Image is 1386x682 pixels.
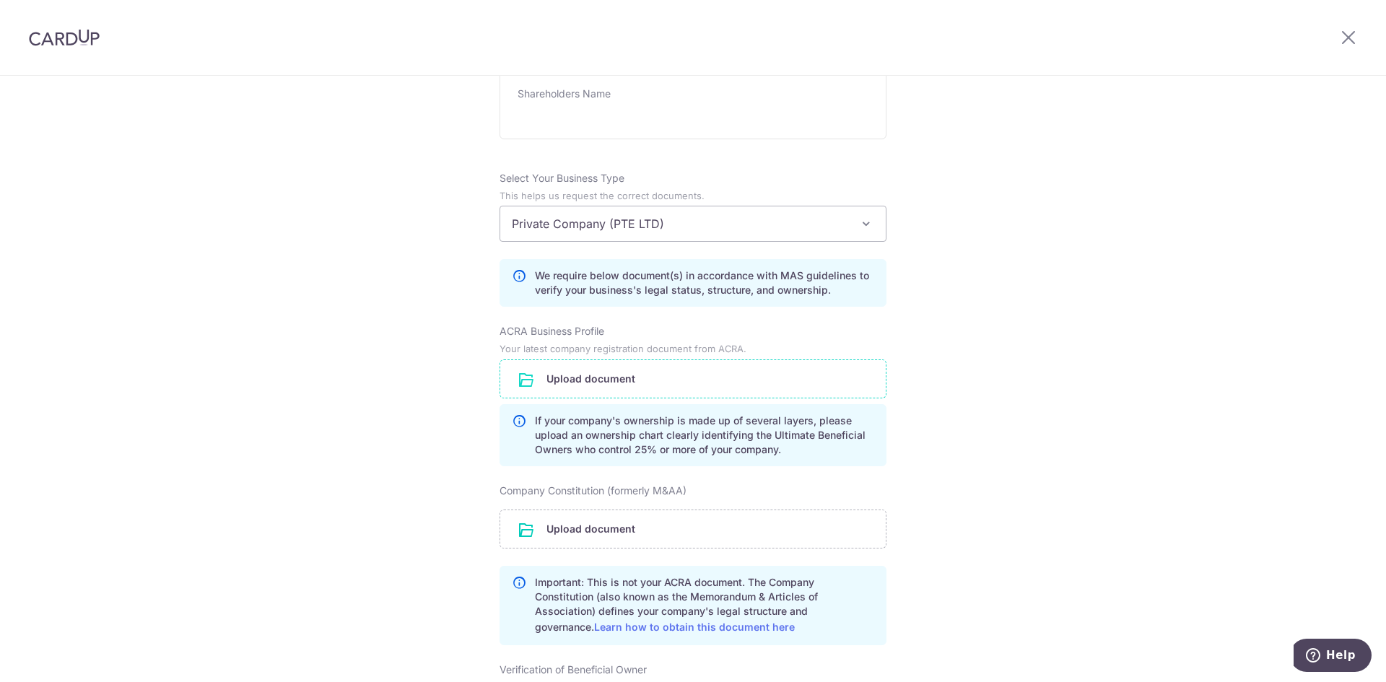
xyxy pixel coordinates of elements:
small: This helps us request the correct documents. [500,191,705,201]
span: Private Company (PTE LTD) [500,206,886,241]
p: If your company's ownership is made up of several layers, please upload an ownership chart clearl... [535,414,874,457]
label: Select Your Business Type [500,171,624,185]
iframe: Opens a widget where you can find more information [1294,639,1372,675]
label: Verification of Beneficial Owner [500,663,647,677]
p: Important: This is not your ACRA document. The Company Constitution (also known as the Memorandum... [535,575,874,636]
small: Your latest company registration document from ACRA. [500,344,746,354]
a: Learn how to obtain this document here [594,621,795,633]
label: Company Constitution (formerly M&AA) [500,484,687,498]
div: Upload document [500,359,886,398]
img: CardUp [29,29,100,46]
span: Private Company (PTE LTD) [500,206,886,242]
div: Upload document [500,510,886,548]
p: We require below document(s) in accordance with MAS guidelines to verify your business's legal st... [535,268,874,297]
label: ACRA Business Profile [500,324,604,338]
